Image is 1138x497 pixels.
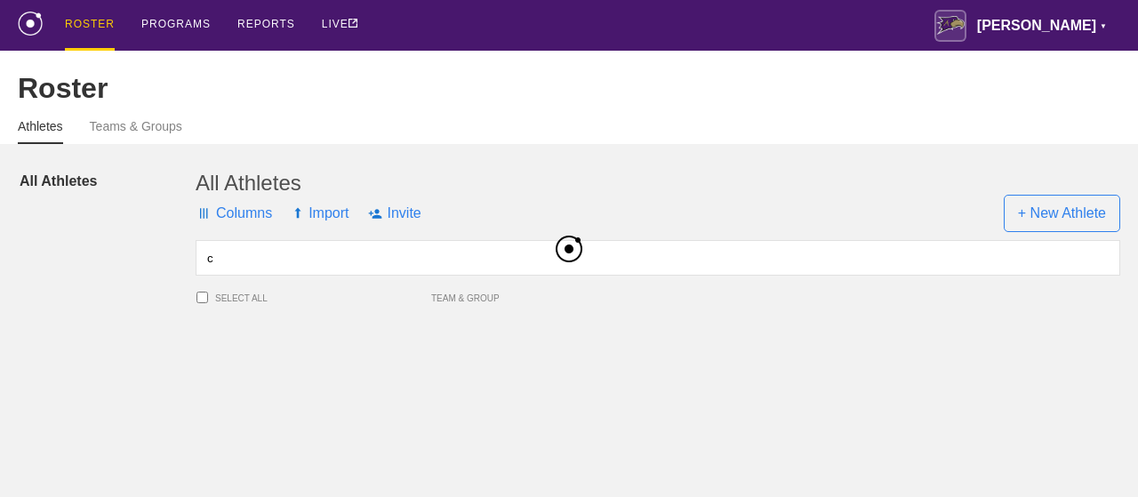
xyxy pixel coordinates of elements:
[18,119,63,144] a: Athletes
[1049,412,1138,497] iframe: Chat Widget
[18,12,43,36] img: logo
[1004,195,1120,232] span: + New Athlete
[20,171,196,192] a: All Athletes
[196,187,272,240] span: Columns
[196,240,1120,276] input: Search by name...
[292,187,349,240] span: Import
[215,293,431,303] span: SELECT ALL
[556,235,582,261] img: black_logo.png
[18,72,1120,105] div: Roster
[196,171,1120,196] div: All Athletes
[431,293,699,303] span: TEAM & GROUP
[934,10,966,42] img: Avila
[368,187,421,240] span: Invite
[1100,20,1107,34] div: ▼
[90,119,182,142] a: Teams & Groups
